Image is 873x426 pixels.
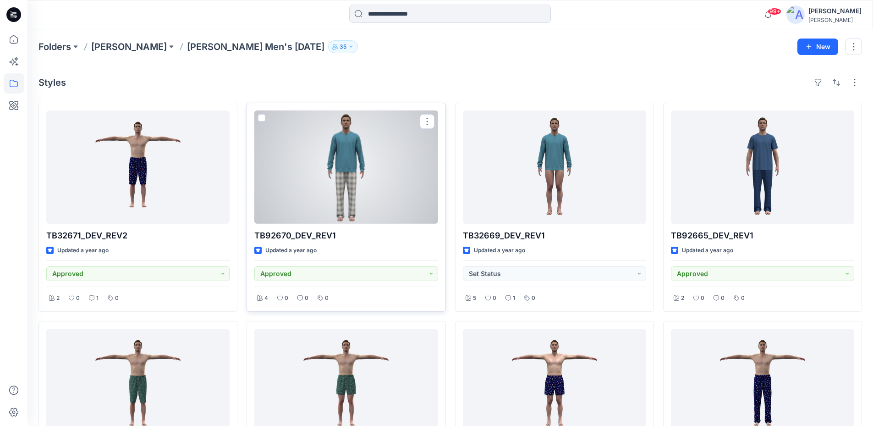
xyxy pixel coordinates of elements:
[786,6,805,24] img: avatar
[493,293,496,303] p: 0
[115,293,119,303] p: 0
[473,293,476,303] p: 5
[57,246,109,255] p: Updated a year ago
[682,246,733,255] p: Updated a year ago
[808,6,862,17] div: [PERSON_NAME]
[56,293,60,303] p: 2
[532,293,535,303] p: 0
[285,293,288,303] p: 0
[340,42,346,52] p: 35
[187,40,324,53] p: [PERSON_NAME] Men's [DATE]
[305,293,308,303] p: 0
[474,246,525,255] p: Updated a year ago
[768,8,781,15] span: 99+
[254,229,438,242] p: TB92670_DEV_REV1
[76,293,80,303] p: 0
[91,40,167,53] a: [PERSON_NAME]
[513,293,515,303] p: 1
[463,111,646,224] a: TB32669_DEV_REV1
[265,246,317,255] p: Updated a year ago
[328,40,358,53] button: 35
[701,293,704,303] p: 0
[671,111,854,224] a: TB92665_DEV_REV1
[264,293,268,303] p: 4
[721,293,725,303] p: 0
[463,229,646,242] p: TB32669_DEV_REV1
[46,111,230,224] a: TB32671_DEV_REV2
[797,39,838,55] button: New
[681,293,684,303] p: 2
[325,293,329,303] p: 0
[671,229,854,242] p: TB92665_DEV_REV1
[38,77,66,88] h4: Styles
[741,293,745,303] p: 0
[96,293,99,303] p: 1
[808,17,862,23] div: [PERSON_NAME]
[46,229,230,242] p: TB32671_DEV_REV2
[254,111,438,224] a: TB92670_DEV_REV1
[38,40,71,53] a: Folders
